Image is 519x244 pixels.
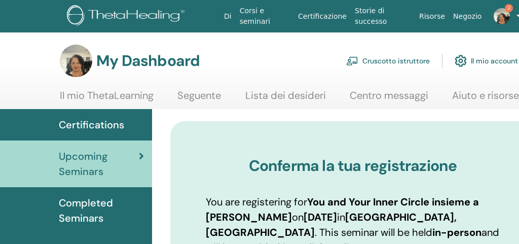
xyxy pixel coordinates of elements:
span: 2 [505,4,513,12]
a: Negozio [449,7,486,26]
img: default.jpg [494,8,510,24]
a: Di [220,7,236,26]
a: Certificazione [294,7,351,26]
h3: My Dashboard [96,52,200,70]
a: Cruscotto istruttore [346,50,430,72]
img: logo.png [67,5,188,28]
img: cog.svg [455,52,467,69]
span: Upcoming Seminars [59,149,139,179]
a: Il mio account [455,50,518,72]
a: Corsi e seminari [236,2,294,31]
a: Centro messaggi [350,89,428,109]
img: chalkboard-teacher.svg [346,56,358,65]
a: Il mio ThetaLearning [60,89,154,109]
a: Storie di successo [351,2,415,31]
a: Seguente [177,89,221,109]
b: in-person [432,226,481,239]
img: default.jpg [60,45,92,77]
b: [DATE] [304,211,337,224]
a: Aiuto e risorse [452,89,519,109]
h3: Conferma la tua registrazione [206,157,500,175]
b: You and Your Inner Circle insieme a [PERSON_NAME] [206,195,479,224]
a: Lista dei desideri [245,89,326,109]
span: Certifications [59,117,124,132]
span: Completed Seminars [59,195,144,226]
a: Risorse [415,7,449,26]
